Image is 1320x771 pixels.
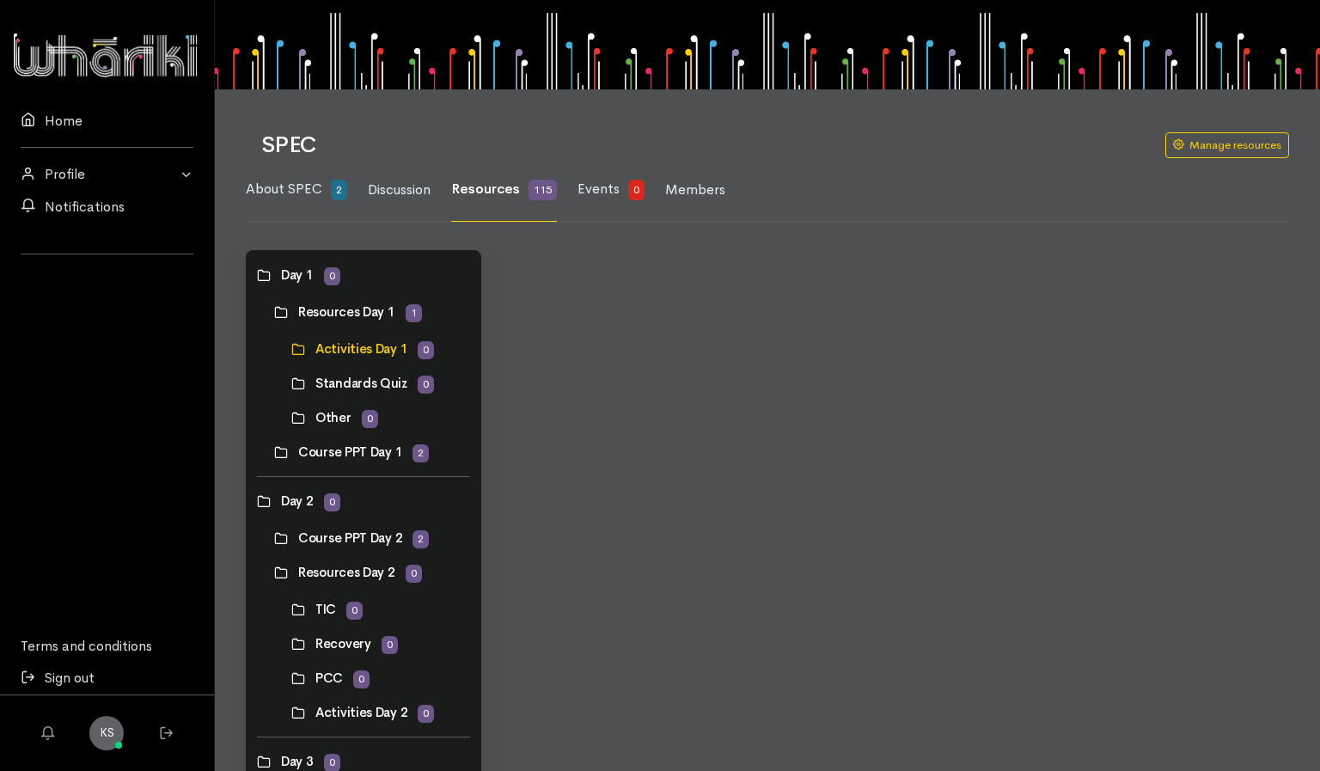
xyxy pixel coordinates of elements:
span: Members [665,181,725,199]
a: Resources 115 [451,158,557,222]
span: 2 [331,180,347,200]
a: Events 0 [577,158,645,222]
a: About SPEC 2 [246,158,347,222]
span: 0 [628,180,645,200]
span: Discussion [368,181,431,199]
a: Discussion [368,159,431,222]
a: Members [665,159,725,222]
a: Manage resources [1165,132,1289,158]
span: Resources [451,180,520,198]
a: KS [89,716,124,750]
span: 115 [529,180,557,200]
div: Follow us on LinkedIn [21,265,193,285]
span: About SPEC [246,180,322,198]
span: Events [577,180,620,198]
h1: SPEC [261,133,1145,158]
